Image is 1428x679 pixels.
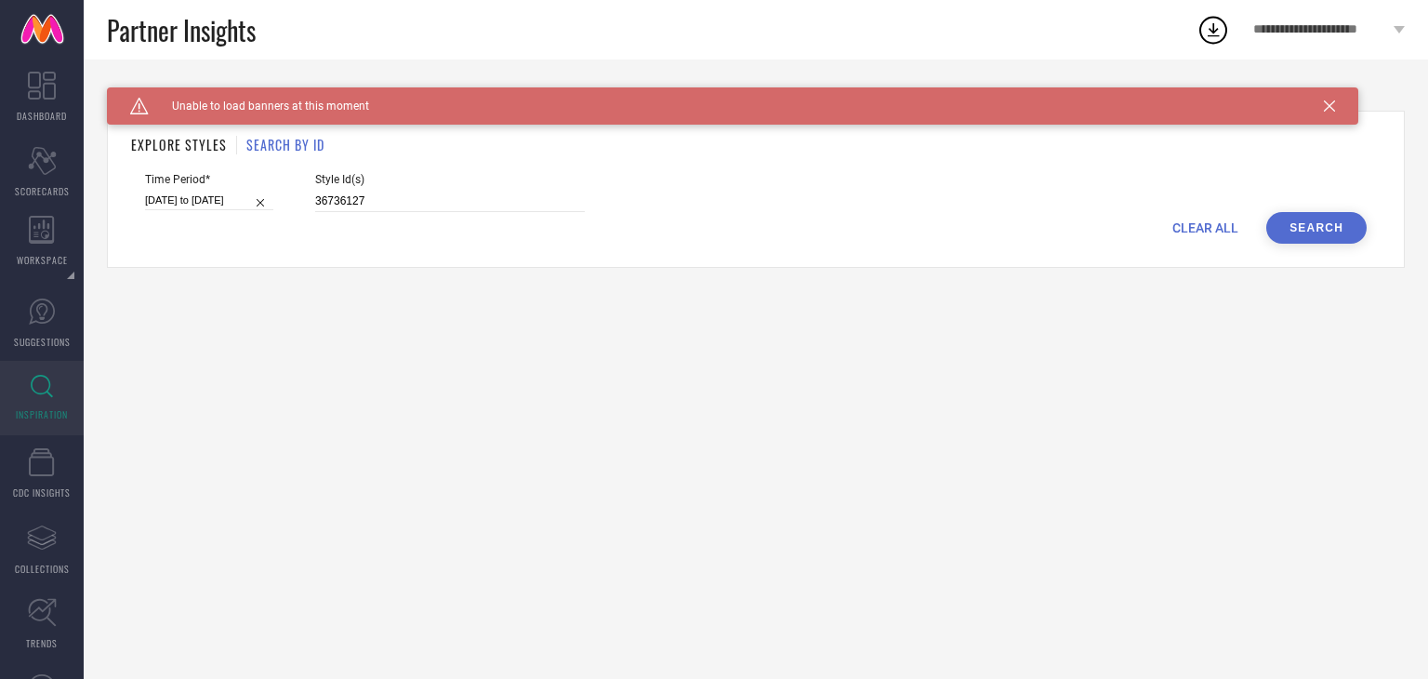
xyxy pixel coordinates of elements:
[145,191,273,210] input: Select time period
[315,173,585,186] span: Style Id(s)
[1266,212,1367,244] button: Search
[315,191,585,212] input: Enter comma separated style ids e.g. 12345, 67890
[107,87,1405,101] div: Back TO Dashboard
[15,562,70,576] span: COLLECTIONS
[26,636,58,650] span: TRENDS
[16,407,68,421] span: INSPIRATION
[246,135,324,154] h1: SEARCH BY ID
[17,253,68,267] span: WORKSPACE
[145,173,273,186] span: Time Period*
[17,109,67,123] span: DASHBOARD
[15,184,70,198] span: SCORECARDS
[131,135,227,154] h1: EXPLORE STYLES
[107,11,256,49] span: Partner Insights
[149,100,369,113] span: Unable to load banners at this moment
[14,335,71,349] span: SUGGESTIONS
[13,486,71,499] span: CDC INSIGHTS
[1197,13,1230,47] div: Open download list
[1172,220,1238,235] span: CLEAR ALL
